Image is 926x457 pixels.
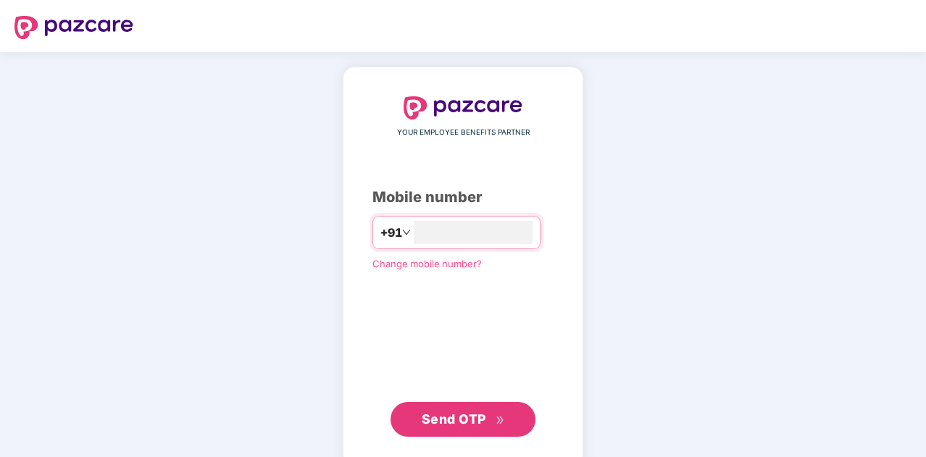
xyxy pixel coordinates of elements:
a: Change mobile number? [372,258,482,269]
span: YOUR EMPLOYEE BENEFITS PARTNER [397,127,530,138]
img: logo [404,96,522,120]
span: down [402,228,411,237]
span: double-right [496,416,505,425]
span: +91 [380,224,402,242]
img: logo [14,16,133,39]
div: Mobile number [372,186,554,209]
span: Send OTP [422,411,486,427]
button: Send OTPdouble-right [391,402,535,437]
